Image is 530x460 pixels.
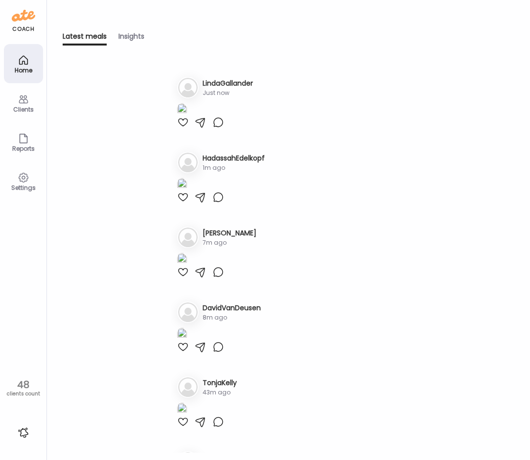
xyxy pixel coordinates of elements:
[178,78,198,97] img: bg-avatar-default.svg
[118,31,144,46] div: Insights
[203,228,256,238] h3: [PERSON_NAME]
[6,145,41,152] div: Reports
[203,388,237,397] div: 43m ago
[177,103,187,116] img: images%2FJtQsdcXOJDXDzeIq3bKIlVjQ7Xe2%2FAdPrUO2uQW1J3sawee1c%2FL39mbfQmm4FiYj8LWkNp_1080
[12,25,34,33] div: coach
[3,379,43,391] div: 48
[178,302,198,322] img: bg-avatar-default.svg
[6,106,41,113] div: Clients
[177,328,187,341] img: images%2FaH2RMbG7gUSKjNeGIWE0r2Uo9bk1%2Fgkp734nRuU360zGknQfr%2FqhfA7zpRnzL103KzQA0t_1080
[203,89,253,97] div: Just now
[178,377,198,397] img: bg-avatar-default.svg
[177,403,187,416] img: images%2FkMc49W1SzVhRbDXTgYoWLeZruB83%2Fgi3gPcJahNB9h76YW79L%2FJzeKe4lcsCkrGaNRyUXO_1080
[177,178,187,191] img: images%2F5KDqdEDx1vNTPAo8JHrXSOUdSd72%2F2Ug79QAkQ7vqtu2dxvIl%2FQTNmjOsJmQ74GfhqgKWd_1080
[12,8,35,23] img: ate
[6,67,41,73] div: Home
[203,313,261,322] div: 8m ago
[3,391,43,397] div: clients count
[178,228,198,247] img: bg-avatar-default.svg
[6,184,41,191] div: Settings
[203,163,265,172] div: 1m ago
[203,303,261,313] h3: DavidVanDeusen
[203,153,265,163] h3: HadassahEdelkopf
[178,153,198,172] img: bg-avatar-default.svg
[177,253,187,266] img: images%2FdbnMi4DeBmWUwPLe6ohCz2nRMej2%2FCL8SUm60qW9s7zqLTw9N%2Fjow1VF3r3KCpDcPvQELL_1080
[63,31,107,46] div: Latest meals
[203,78,253,89] h3: LindaGallander
[203,378,237,388] h3: TonjaKelly
[203,238,256,247] div: 7m ago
